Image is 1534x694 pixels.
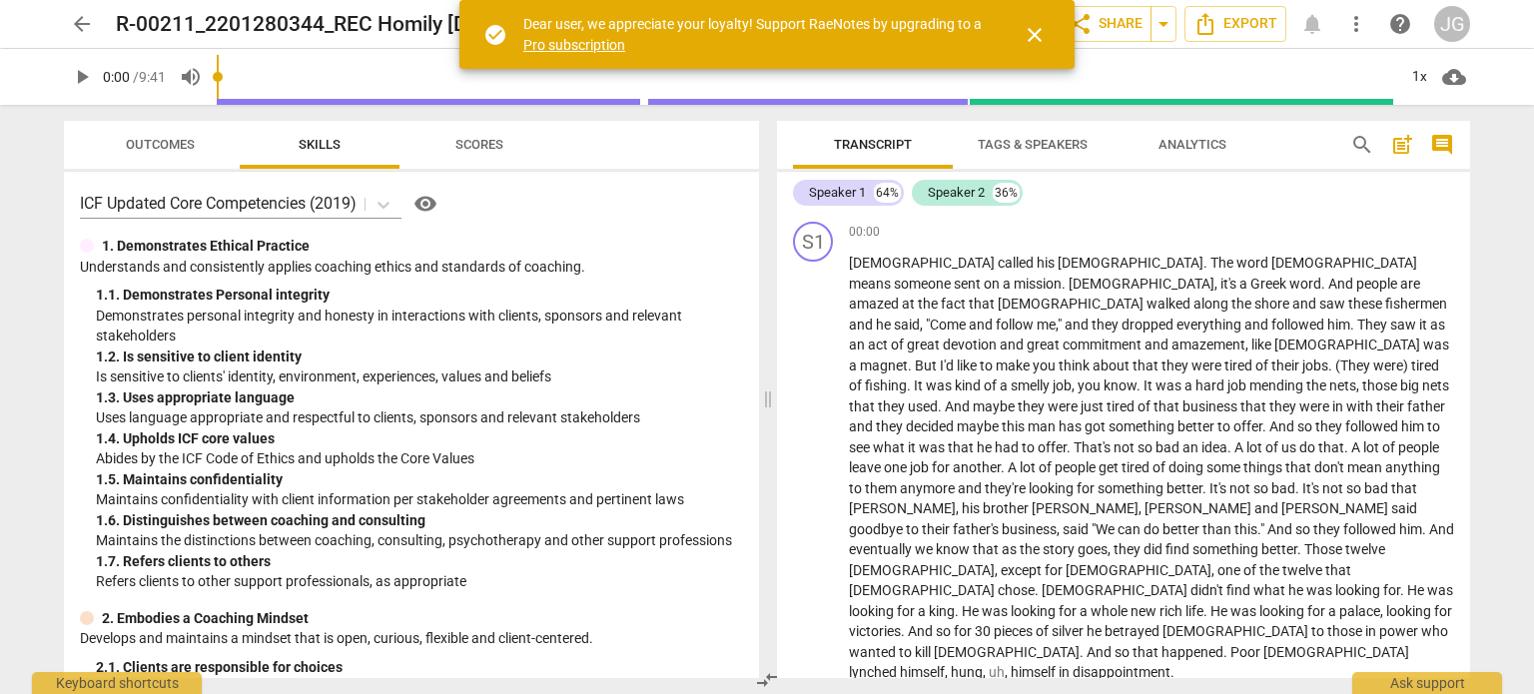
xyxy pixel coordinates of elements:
[1269,398,1299,414] span: they
[1022,439,1038,455] span: to
[1020,459,1039,475] span: lot
[926,377,955,393] span: was
[1151,12,1175,36] span: arrow_drop_down
[1400,276,1420,292] span: are
[849,377,865,393] span: of
[983,500,1032,516] span: brother
[1059,357,1093,373] span: think
[1092,317,1122,333] span: they
[1423,337,1449,352] span: was
[908,439,919,455] span: it
[1442,65,1466,89] span: cloud_download
[1056,317,1058,333] span: ,
[907,377,914,393] span: .
[1271,480,1295,496] span: bad
[1000,377,1011,393] span: a
[1139,500,1145,516] span: ,
[1262,418,1269,434] span: .
[1318,439,1344,455] span: that
[908,357,915,373] span: .
[849,276,894,292] span: means
[1319,296,1348,312] span: saw
[900,480,958,496] span: anymore
[891,337,907,352] span: of
[1249,377,1306,393] span: mending
[133,69,166,85] span: / 9:41
[1255,357,1271,373] span: of
[1385,459,1440,475] span: anything
[1351,439,1363,455] span: A
[1391,480,1417,496] span: that
[1376,398,1407,414] span: their
[977,439,995,455] span: he
[1078,377,1104,393] span: you
[523,14,987,55] div: Dear user, we appreciate your loyalty! Support RaeNotes by upgrading to a
[1357,317,1390,333] span: They
[70,65,94,89] span: play_arrow
[1407,398,1445,414] span: father
[969,296,998,312] span: that
[1150,6,1176,42] button: Sharing summary
[1356,276,1400,292] span: people
[998,255,1037,271] span: called
[1400,61,1438,93] div: 1x
[1085,418,1109,434] span: got
[1236,255,1271,271] span: word
[874,183,901,203] div: 64%
[907,337,943,352] span: great
[1077,480,1098,496] span: for
[1364,480,1391,496] span: bad
[1023,23,1047,47] span: close
[1245,337,1251,352] span: ,
[1329,377,1356,393] span: nets
[1322,480,1346,496] span: not
[1209,480,1229,496] span: It's
[1430,133,1454,157] span: comment
[1411,357,1439,373] span: tired
[940,357,957,373] span: I'd
[483,23,507,47] span: check_circle
[1069,12,1143,36] span: Share
[455,137,503,152] span: Scores
[1067,439,1074,455] span: .
[1059,418,1085,434] span: has
[1098,480,1166,496] span: something
[1229,480,1253,496] span: not
[920,317,926,333] span: ,
[1104,377,1137,393] span: know
[1039,459,1055,475] span: of
[1029,480,1077,496] span: looking
[1072,377,1078,393] span: ,
[1152,459,1168,475] span: of
[1434,6,1470,42] button: JG
[96,407,743,428] p: Uses language appropriate and respectful to clients, sponsors and relevant stakeholders
[1014,276,1062,292] span: mission
[1335,357,1373,373] span: (They
[1346,129,1378,161] button: Search
[1184,377,1195,393] span: a
[1373,357,1411,373] span: were)
[1352,672,1502,694] div: Ask support
[943,337,1000,352] span: devotion
[102,236,310,257] p: 1. Demonstrates Ethical Practice
[1269,418,1297,434] span: And
[918,296,941,312] span: the
[1191,357,1224,373] span: were
[849,439,873,455] span: see
[1028,418,1059,434] span: man
[849,459,884,475] span: leave
[1008,459,1020,475] span: A
[1254,296,1292,312] span: shore
[1062,276,1069,292] span: .
[1133,357,1161,373] span: that
[1350,317,1357,333] span: .
[894,317,920,333] span: said
[984,276,1003,292] span: on
[957,357,980,373] span: like
[1161,357,1191,373] span: they
[1217,418,1233,434] span: to
[1295,480,1302,496] span: .
[1231,296,1254,312] span: the
[1430,317,1445,333] span: as
[938,398,945,414] span: .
